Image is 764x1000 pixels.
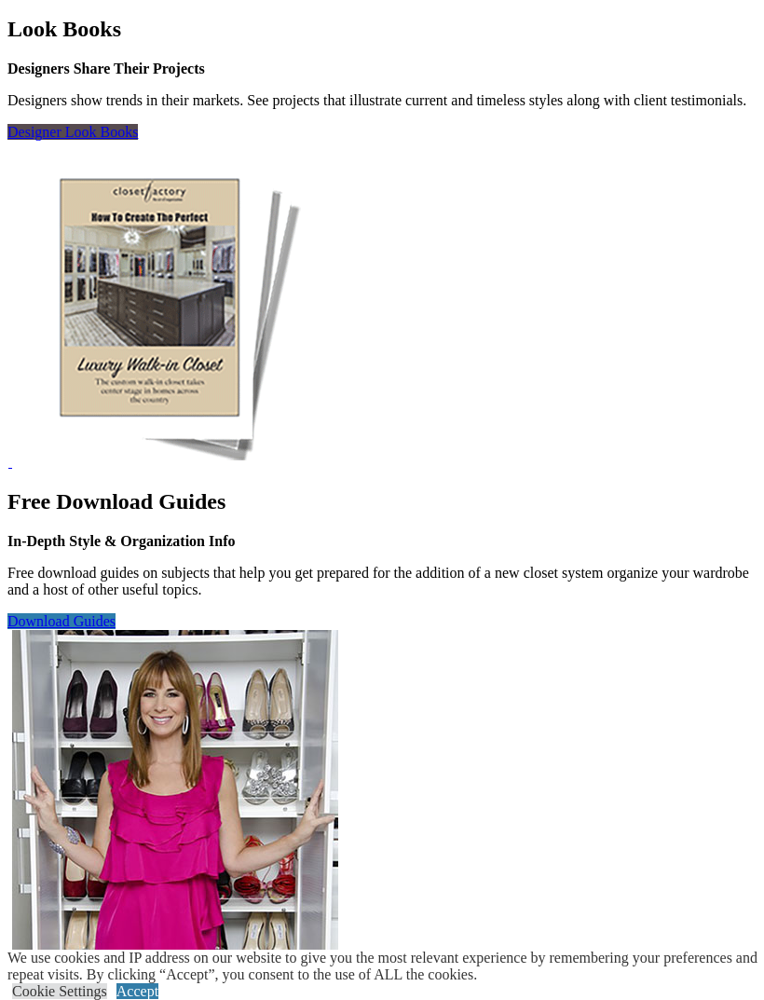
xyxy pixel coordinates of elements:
[7,533,235,549] strong: In-Depth Style & Organization Info
[116,983,158,999] a: Accept
[12,983,107,999] a: Cookie Settings
[7,92,757,109] p: Designers show trends in their markets. See projects that illustrate current and timeless styles ...
[7,613,116,629] a: Click Download Guides button to read more about Free Download Guides
[7,950,764,983] div: We use cookies and IP address on our website to give you the most relevant experience by remember...
[7,124,138,140] a: Click Designer Look Books button to read more about Look Books
[12,630,338,956] img: Mobile image of Closet Stories Video Series
[7,466,8,467] img: Desktop image of Closet Stories Video Series
[7,565,757,598] p: Free download guides on subjects that help you get prepared for the addition of a new closet syst...
[12,141,338,467] img: Mobile image of Free Download Guides
[7,17,757,42] h2: Look Books
[7,489,757,514] h2: Free Download Guides
[7,61,205,76] strong: Designers Share Their Projects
